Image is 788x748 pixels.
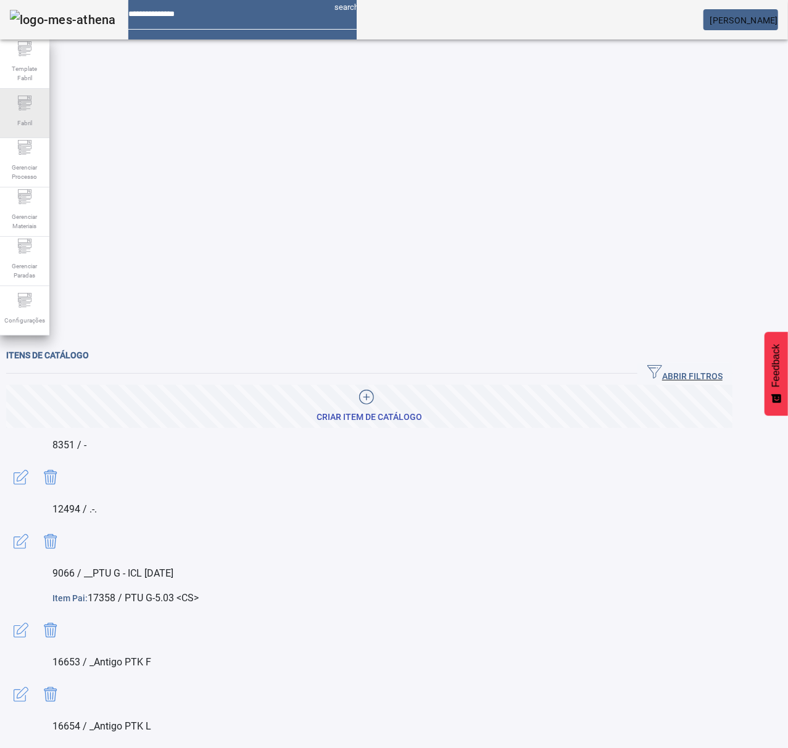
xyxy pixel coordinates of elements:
[6,258,43,284] span: Gerenciar Paradas
[6,60,43,86] span: Template Fabril
[52,438,732,453] p: 8351 / -
[6,159,43,185] span: Gerenciar Processo
[52,591,732,606] p: 17358 / PTU G-5.03 <CS>
[647,364,723,383] span: ABRIR FILTROS
[36,462,65,492] button: Delete
[10,10,116,30] img: logo-mes-athena
[36,527,65,556] button: Delete
[36,680,65,709] button: Delete
[6,208,43,234] span: Gerenciar Materiais
[765,332,788,416] button: Feedback - Mostrar pesquisa
[14,115,36,131] span: Fabril
[52,719,732,734] p: 16654 / _Antigo PTK L
[52,566,732,581] p: 9066 / __PTU G - ICL [DATE]
[771,344,782,387] span: Feedback
[36,615,65,645] button: Delete
[637,363,732,385] button: ABRIR FILTROS
[710,15,778,25] span: [PERSON_NAME]
[6,385,732,428] button: CRIAR ITEM DE CATÁLOGO
[6,350,89,360] span: Itens de catálogo
[52,593,88,603] span: Item Pai:
[317,411,422,424] div: CRIAR ITEM DE CATÁLOGO
[1,312,49,329] span: Configurações
[52,502,732,517] p: 12494 / .-.
[52,655,732,670] p: 16653 / _Antigo PTK F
